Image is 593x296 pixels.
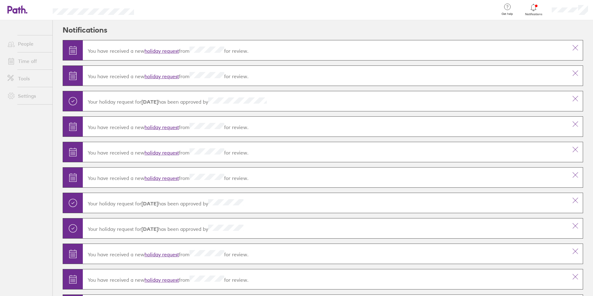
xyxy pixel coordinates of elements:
[88,72,563,79] p: You have received a new from for review.
[88,225,563,232] p: Your holiday request for has been approved by
[145,48,179,54] a: holiday request
[145,277,179,283] a: holiday request
[141,200,158,207] strong: [DATE]
[2,38,52,50] a: People
[141,99,158,105] strong: [DATE]
[145,251,179,258] a: holiday request
[88,174,563,181] p: You have received a new from for review.
[88,47,563,54] p: You have received a new from for review.
[88,250,563,258] p: You have received a new from for review.
[88,276,563,283] p: You have received a new from for review.
[145,150,179,156] a: holiday request
[524,3,544,16] a: Notifications
[88,123,563,130] p: You have received a new from for review.
[141,226,158,232] strong: [DATE]
[497,12,517,16] span: Get help
[2,90,52,102] a: Settings
[145,73,179,79] a: holiday request
[88,199,563,207] p: Your holiday request for has been approved by
[88,148,563,156] p: You have received a new from for review.
[145,175,179,181] a: holiday request
[63,20,107,40] h2: Notifications
[145,124,179,130] a: holiday request
[2,72,52,85] a: Tools
[88,97,563,105] p: Your holiday request for has been approved by
[2,55,52,67] a: Time off
[524,12,544,16] span: Notifications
